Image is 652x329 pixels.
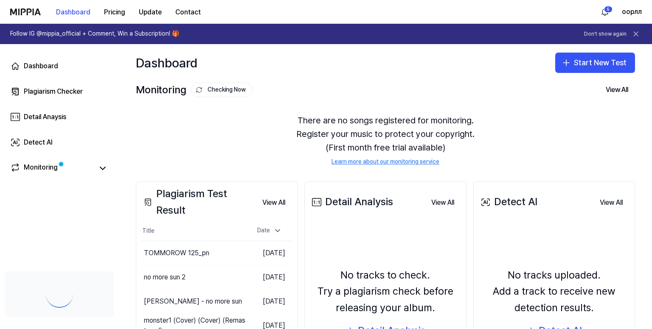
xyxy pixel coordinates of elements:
[254,224,285,237] div: Date
[136,103,635,176] div: There are no songs registered for monitoring. Register your music to protect your copyright. (Fir...
[584,31,627,38] button: Don't show again
[141,186,256,218] div: Plagiarism Test Result
[24,137,53,148] div: Detect AI
[10,8,41,15] img: logo
[24,112,66,122] div: Detail Anaysis
[424,194,461,211] button: View All
[144,296,242,307] div: [PERSON_NAME] - no more sun
[132,0,169,24] a: Update
[310,267,461,316] div: No tracks to check. Try a plagiarism check before releasing your album.
[10,30,179,38] h1: Follow IG @mippia_official + Comment, Win a Subscription! 🎁
[600,7,610,17] img: 알림
[310,194,393,210] div: Detail Analysis
[24,162,58,174] div: Monitoring
[144,272,185,282] div: no more sun 2
[24,86,83,97] div: Plagiarism Checker
[5,132,114,153] a: Detect AI
[10,162,93,174] a: Monitoring
[191,83,253,97] button: Checking Now
[247,290,292,314] td: [DATE]
[247,241,292,265] td: [DATE]
[141,221,247,241] th: Title
[5,56,114,76] a: Dashboard
[49,4,97,21] button: Dashboard
[622,7,642,17] button: оорлл
[598,5,612,19] button: 알림5
[332,158,439,166] a: Learn more about our monitoring service
[479,194,537,210] div: Detect AI
[24,61,58,71] div: Dashboard
[132,4,169,21] button: Update
[256,194,292,211] button: View All
[136,53,197,73] div: Dashboard
[593,194,630,211] button: View All
[136,82,253,98] div: Monitoring
[604,6,613,13] div: 5
[144,248,209,258] div: TOMMOROW 125_pn
[247,265,292,290] td: [DATE]
[5,81,114,102] a: Plagiarism Checker
[169,4,208,21] button: Contact
[599,81,635,98] button: View All
[555,53,635,73] button: Start New Test
[5,107,114,127] a: Detail Anaysis
[479,267,630,316] div: No tracks uploaded. Add a track to receive new detection results.
[97,4,132,21] button: Pricing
